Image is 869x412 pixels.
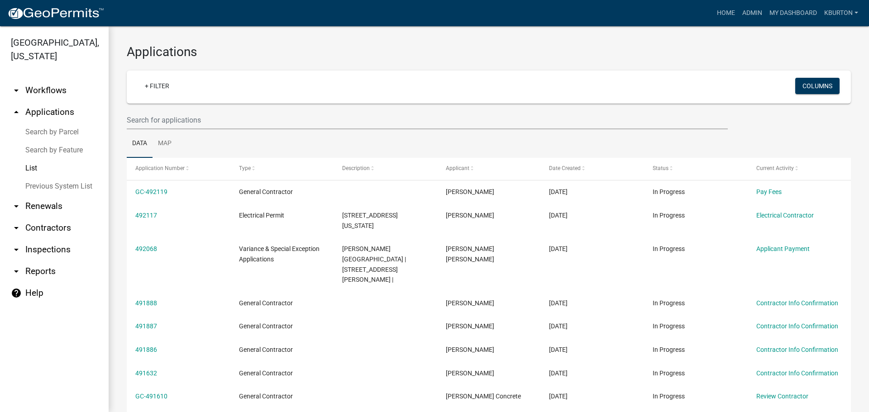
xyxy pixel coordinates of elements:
span: In Progress [653,245,685,252]
a: Applicant Payment [756,245,810,252]
span: General Contractor [239,393,293,400]
span: 10/13/2025 [549,245,568,252]
span: Application Number [135,165,185,171]
datatable-header-cell: Type [230,158,334,180]
span: Current Activity [756,165,794,171]
button: Columns [795,78,840,94]
span: CHADLEY SMITH [446,346,494,353]
a: Contractor Info Confirmation [756,369,838,377]
span: 10/13/2025 [549,393,568,400]
span: 10/13/2025 [549,346,568,353]
span: In Progress [653,346,685,353]
span: Date Created [549,165,581,171]
i: arrow_drop_down [11,244,22,255]
span: Cottingham Concrete [446,393,521,400]
span: In Progress [653,299,685,307]
a: kburton [821,5,862,22]
span: In Progress [653,188,685,195]
a: 491887 [135,322,157,330]
span: CHADLEY SMITH [446,299,494,307]
span: General Contractor [239,188,293,195]
a: Contractor Info Confirmation [756,322,838,330]
datatable-header-cell: Status [644,158,748,180]
a: GC-491610 [135,393,167,400]
span: Electrical Permit [239,212,284,219]
a: Admin [739,5,766,22]
a: 492117 [135,212,157,219]
span: Type [239,165,251,171]
i: help [11,288,22,298]
i: arrow_drop_down [11,85,22,96]
a: GC-492119 [135,188,167,195]
span: General Contractor [239,299,293,307]
span: Variance & Special Exception Applications [239,245,320,263]
span: Applicant [446,165,469,171]
span: In Progress [653,322,685,330]
a: + Filter [138,78,177,94]
datatable-header-cell: Date Created [540,158,644,180]
span: General Contractor [239,369,293,377]
a: Contractor Info Confirmation [756,346,838,353]
a: Map [153,129,177,158]
a: 492068 [135,245,157,252]
span: 10/13/2025 [549,322,568,330]
a: 491886 [135,346,157,353]
input: Search for applications [127,111,728,129]
a: 491888 [135,299,157,307]
span: Status [653,165,668,171]
datatable-header-cell: Applicant [437,158,541,180]
span: In Progress [653,369,685,377]
span: 10/14/2025 [549,188,568,195]
span: 4017 Washington Rd | N STATE ROAD 19 [342,212,398,229]
span: Description [342,165,370,171]
i: arrow_drop_down [11,223,22,233]
span: Janowski, Jordan | 940 N Betty Ln | [342,245,406,283]
span: Carlos R Orellana [446,212,494,219]
i: arrow_drop_down [11,266,22,277]
span: In Progress [653,393,685,400]
span: In Progress [653,212,685,219]
span: General Contractor [239,346,293,353]
a: Home [713,5,739,22]
i: arrow_drop_down [11,201,22,212]
span: Pamela Henson [446,369,494,377]
a: Electrical Contractor [756,212,814,219]
span: 10/13/2025 [549,369,568,377]
a: Review Contractor [756,393,808,400]
h3: Applications [127,44,851,60]
span: 10/13/2025 [549,299,568,307]
datatable-header-cell: Application Number [127,158,230,180]
span: Carlos R Orellana [446,188,494,195]
a: Data [127,129,153,158]
a: Contractor Info Confirmation [756,299,838,307]
datatable-header-cell: Current Activity [747,158,851,180]
i: arrow_drop_up [11,107,22,118]
span: 10/14/2025 [549,212,568,219]
a: My Dashboard [766,5,821,22]
datatable-header-cell: Description [334,158,437,180]
span: Jordan L. Janowski [446,245,494,263]
span: CHADLEY SMITH [446,322,494,330]
a: Pay Fees [756,188,782,195]
a: 491632 [135,369,157,377]
span: General Contractor [239,322,293,330]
